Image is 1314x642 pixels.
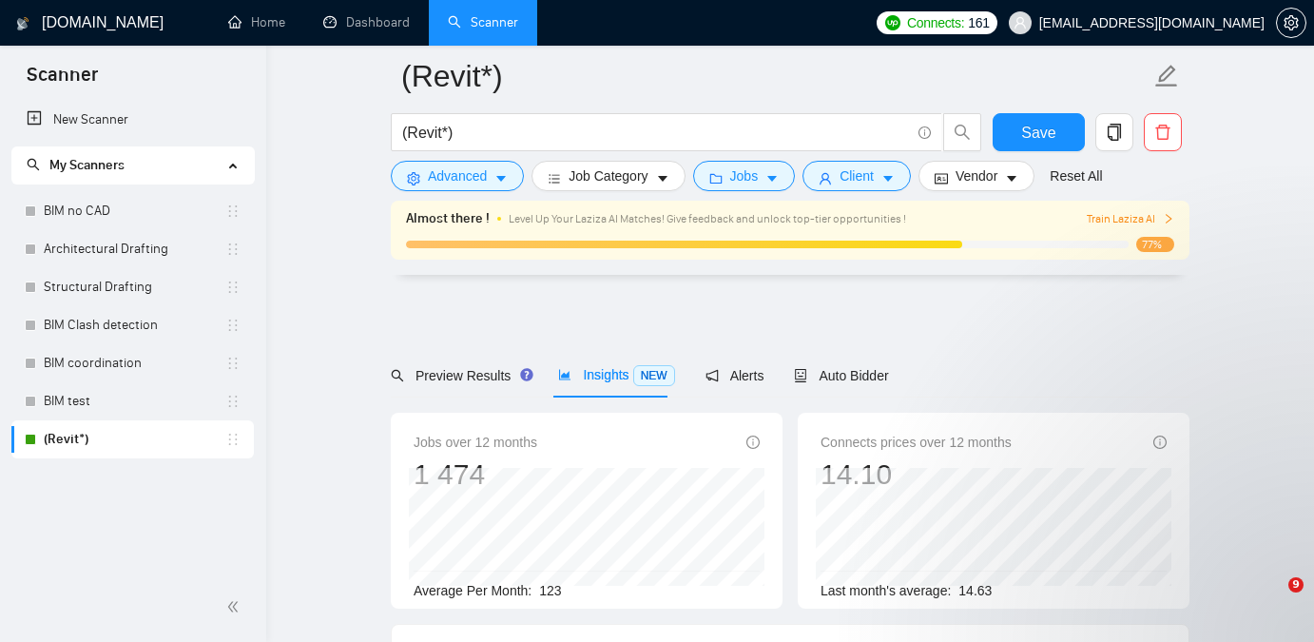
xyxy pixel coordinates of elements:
span: Job Category [569,165,647,186]
img: logo [16,9,29,39]
span: Alerts [705,368,764,383]
span: setting [1277,15,1305,30]
a: BIM no CAD [44,192,225,230]
div: 1 474 [414,457,537,493]
span: 123 [539,583,561,598]
img: upwork-logo.png [885,15,900,30]
span: caret-down [494,171,508,185]
a: New Scanner [27,101,239,139]
span: holder [225,432,241,447]
button: Save [993,113,1085,151]
span: search [944,124,980,141]
a: BIM coordination [44,344,225,382]
a: Reset All [1050,165,1102,186]
span: Almost there ! [406,208,490,229]
button: barsJob Categorycaret-down [531,161,685,191]
button: copy [1095,113,1133,151]
button: delete [1144,113,1182,151]
iframe: Intercom live chat [1249,577,1295,623]
span: My Scanners [27,157,125,173]
li: BIM coordination [11,344,254,382]
span: edit [1154,64,1179,88]
button: folderJobscaret-down [693,161,796,191]
span: Client [840,165,874,186]
a: dashboardDashboard [323,14,410,30]
button: idcardVendorcaret-down [918,161,1034,191]
span: user [1014,16,1027,29]
span: holder [225,394,241,409]
span: idcard [935,171,948,185]
span: Save [1021,121,1055,145]
span: folder [709,171,723,185]
span: robot [794,369,807,382]
span: double-left [226,597,245,616]
a: (Revit*) [44,420,225,458]
div: 14.10 [821,457,1012,493]
button: search [943,113,981,151]
span: 9 [1288,577,1304,593]
input: Search Freelance Jobs... [402,121,910,145]
span: Scanner [11,61,113,101]
span: holder [225,204,241,219]
span: NEW [633,365,675,386]
span: My Scanners [49,157,125,173]
li: (Revit*) [11,420,254,458]
span: 161 [968,12,989,33]
span: Level Up Your Laziza AI Matches! Give feedback and unlock top-tier opportunities ! [509,212,906,225]
button: Train Laziza AI [1087,210,1174,228]
span: caret-down [765,171,779,185]
button: setting [1276,8,1306,38]
li: Structural Drafting [11,268,254,306]
a: Structural Drafting [44,268,225,306]
span: Insights [558,367,674,382]
span: holder [225,242,241,257]
li: BIM no CAD [11,192,254,230]
button: settingAdvancedcaret-down [391,161,524,191]
span: Connects prices over 12 months [821,432,1012,453]
span: Advanced [428,165,487,186]
a: setting [1276,15,1306,30]
span: Vendor [956,165,997,186]
span: search [27,158,40,171]
span: setting [407,171,420,185]
li: BIM Clash detection [11,306,254,344]
span: Jobs over 12 months [414,432,537,453]
span: Connects: [907,12,964,33]
span: 14.63 [958,583,992,598]
span: user [819,171,832,185]
span: right [1163,213,1174,224]
li: Architectural Drafting [11,230,254,268]
a: BIM test [44,382,225,420]
span: 77% [1136,237,1174,252]
span: info-circle [1153,436,1167,449]
span: delete [1145,124,1181,141]
span: Average Per Month: [414,583,531,598]
span: Last month's average: [821,583,951,598]
span: info-circle [918,126,931,139]
a: Architectural Drafting [44,230,225,268]
li: New Scanner [11,101,254,139]
span: holder [225,280,241,295]
span: copy [1096,124,1132,141]
span: Preview Results [391,368,528,383]
li: BIM test [11,382,254,420]
span: caret-down [656,171,669,185]
span: search [391,369,404,382]
div: Tooltip anchor [518,366,535,383]
input: Scanner name... [401,52,1150,100]
span: info-circle [746,436,760,449]
span: area-chart [558,368,571,381]
span: caret-down [1005,171,1018,185]
span: caret-down [881,171,895,185]
span: holder [225,356,241,371]
a: searchScanner [448,14,518,30]
span: Jobs [730,165,759,186]
span: Auto Bidder [794,368,888,383]
span: bars [548,171,561,185]
button: userClientcaret-down [802,161,911,191]
span: holder [225,318,241,333]
span: notification [705,369,719,382]
a: homeHome [228,14,285,30]
a: BIM Clash detection [44,306,225,344]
